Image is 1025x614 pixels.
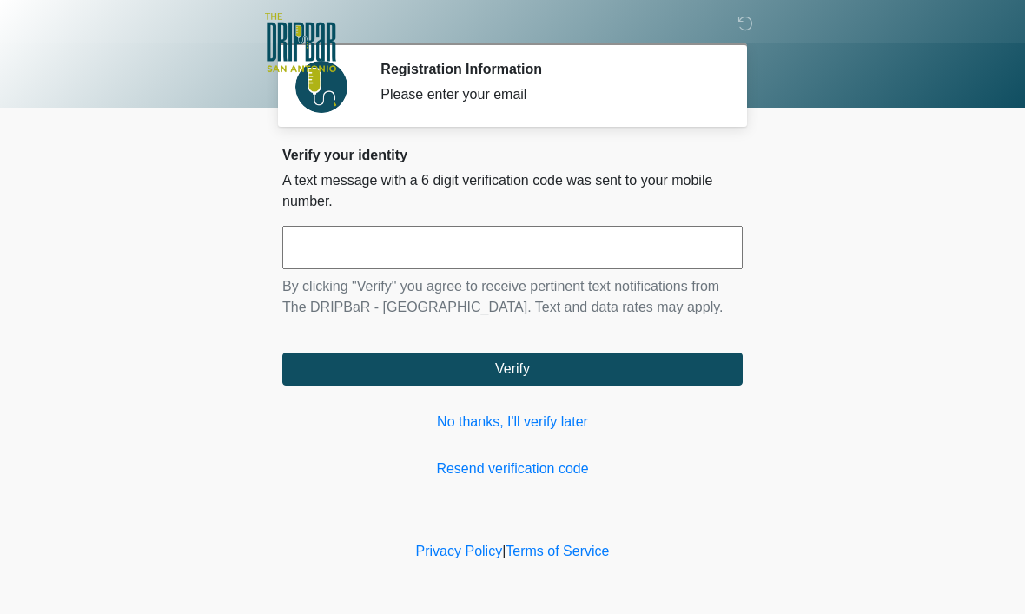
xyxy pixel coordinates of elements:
img: The DRIPBaR - San Antonio Fossil Creek Logo [265,13,336,74]
p: A text message with a 6 digit verification code was sent to your mobile number. [282,170,743,212]
div: Please enter your email [380,84,717,105]
a: No thanks, I'll verify later [282,412,743,432]
a: | [502,544,506,558]
img: Agent Avatar [295,61,347,113]
h2: Verify your identity [282,147,743,163]
a: Privacy Policy [416,544,503,558]
a: Terms of Service [506,544,609,558]
button: Verify [282,353,743,386]
p: By clicking "Verify" you agree to receive pertinent text notifications from The DRIPBaR - [GEOGRA... [282,276,743,318]
a: Resend verification code [282,459,743,479]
